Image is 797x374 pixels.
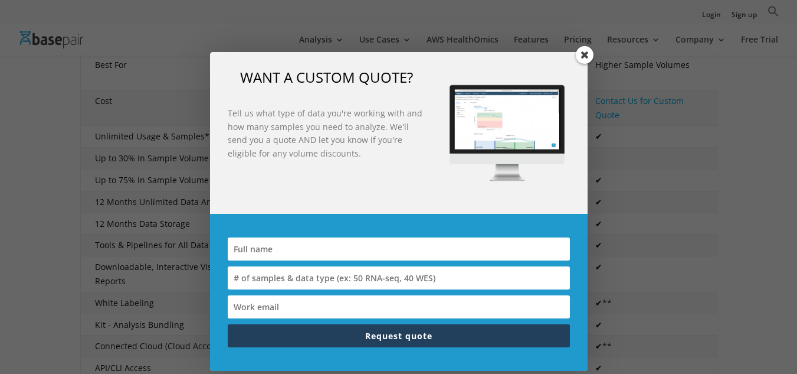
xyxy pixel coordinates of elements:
[228,295,570,318] input: Work email
[365,330,432,342] span: Request quote
[228,238,570,261] input: Full name
[228,324,570,347] button: Request quote
[228,266,570,290] input: # of samples & data type (ex: 50 RNA-seq, 40 WES)
[240,67,413,87] span: WANT A CUSTOM QUOTE?
[228,108,422,158] strong: Tell us what type of data you're working with and how many samples you need to analyze. We'll sen...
